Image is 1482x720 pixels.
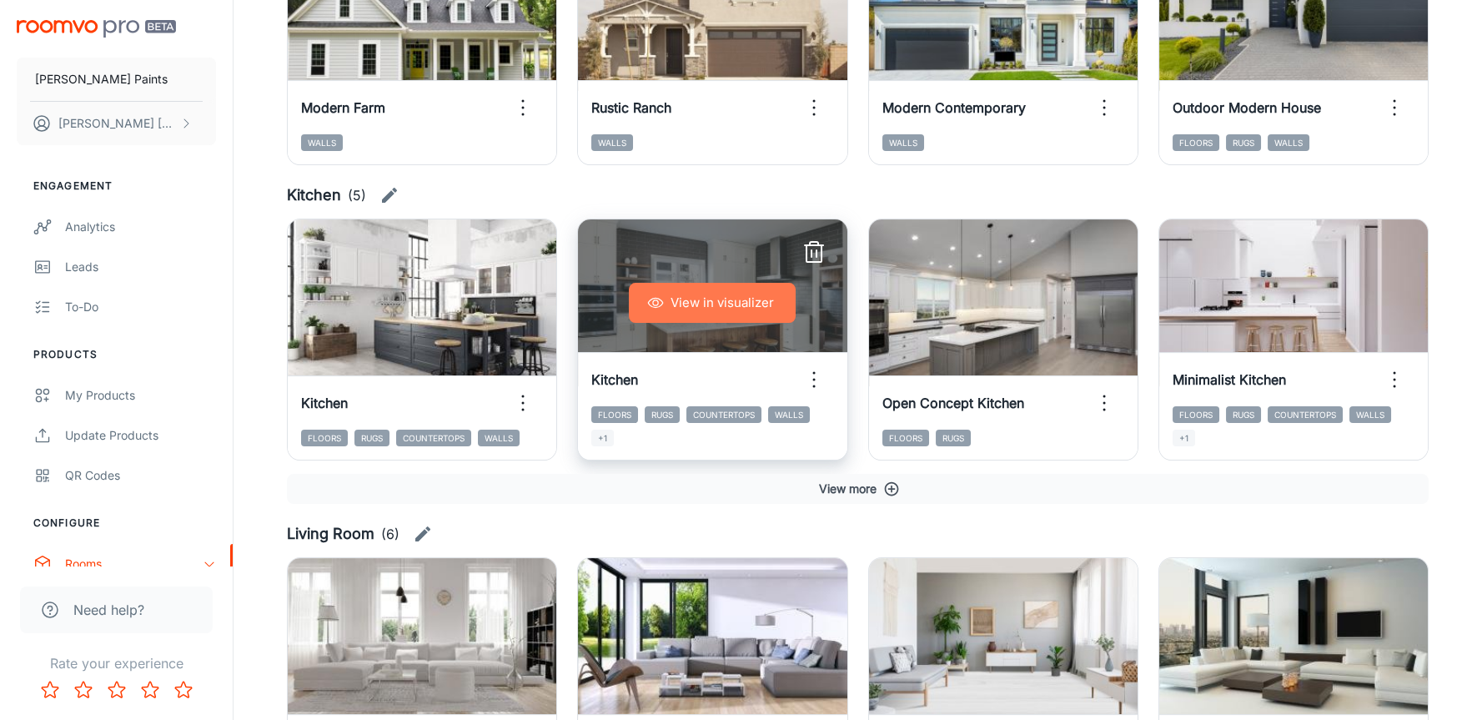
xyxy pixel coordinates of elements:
div: My Products [65,386,216,405]
span: Floors [301,430,348,446]
h6: Modern Farm [301,98,385,118]
span: Walls [1268,134,1309,151]
button: View in visualizer [629,283,796,323]
p: Rate your experience [13,653,219,673]
h6: Outdoor Modern House [1173,98,1321,118]
span: Floors [1173,406,1219,423]
span: Countertops [1268,406,1343,423]
span: Countertops [396,430,471,446]
span: +1 [1173,430,1195,446]
div: Rooms [65,555,203,573]
button: [PERSON_NAME] Paints [17,58,216,101]
p: (6) [381,524,399,544]
h6: Modern Contemporary [882,98,1026,118]
span: Walls [882,134,924,151]
span: Floors [591,406,638,423]
div: Leads [65,258,216,276]
h6: Rustic Ranch [591,98,671,118]
div: QR Codes [65,466,216,485]
span: +1 [591,430,614,446]
span: Walls [591,134,633,151]
span: Floors [1173,134,1219,151]
span: Walls [301,134,343,151]
button: [PERSON_NAME] [PERSON_NAME] [17,102,216,145]
span: Rugs [645,406,680,423]
p: [PERSON_NAME] Paints [35,70,168,88]
span: Rugs [1226,406,1261,423]
button: Rate 4 star [133,673,167,707]
span: Walls [768,406,810,423]
p: (5) [348,185,366,205]
span: Need help? [73,600,144,620]
span: Floors [882,430,929,446]
button: View more [287,474,1429,504]
h6: Minimalist Kitchen [1173,370,1286,390]
span: Walls [1349,406,1391,423]
h6: Kitchen [301,393,348,413]
img: Roomvo PRO Beta [17,20,176,38]
button: Rate 5 star [167,673,200,707]
button: Rate 3 star [100,673,133,707]
span: Rugs [936,430,971,446]
div: Analytics [65,218,216,236]
span: Countertops [686,406,761,423]
h6: Kitchen [287,184,341,207]
span: Walls [478,430,520,446]
p: [PERSON_NAME] [PERSON_NAME] [58,114,176,133]
button: Rate 1 star [33,673,67,707]
div: To-do [65,298,216,316]
span: Rugs [1226,134,1261,151]
h6: Living Room [287,522,374,546]
span: Rugs [354,430,389,446]
div: Update Products [65,426,216,445]
h6: Kitchen [591,370,638,390]
button: Rate 2 star [67,673,100,707]
h6: Open Concept Kitchen [882,393,1024,413]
